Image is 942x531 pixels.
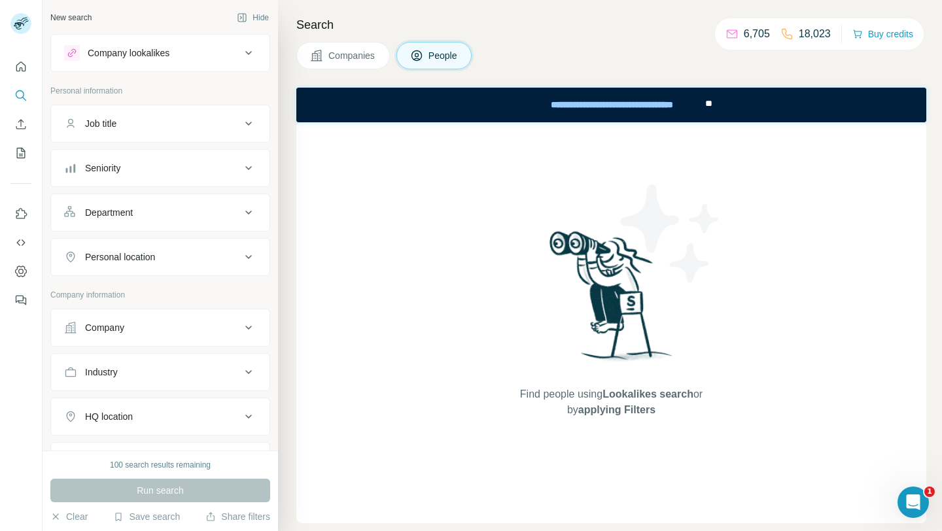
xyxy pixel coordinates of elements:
[85,321,124,334] div: Company
[50,85,270,97] p: Personal information
[51,445,270,477] button: Annual revenue ($)
[506,386,716,418] span: Find people using or by
[51,108,270,139] button: Job title
[799,26,831,42] p: 18,023
[10,202,31,226] button: Use Surfe on LinkedIn
[10,84,31,107] button: Search
[85,250,155,264] div: Personal location
[51,401,270,432] button: HQ location
[88,46,169,60] div: Company lookalikes
[328,49,376,62] span: Companies
[852,25,913,43] button: Buy credits
[50,289,270,301] p: Company information
[85,162,120,175] div: Seniority
[51,152,270,184] button: Seniority
[296,16,926,34] h4: Search
[85,410,133,423] div: HQ location
[85,206,133,219] div: Department
[10,112,31,136] button: Enrich CSV
[10,231,31,254] button: Use Surfe API
[612,175,729,292] img: Surfe Illustration - Stars
[10,55,31,78] button: Quick start
[85,117,116,130] div: Job title
[51,37,270,69] button: Company lookalikes
[113,510,180,523] button: Save search
[578,404,655,415] span: applying Filters
[85,366,118,379] div: Industry
[228,8,278,27] button: Hide
[544,228,680,373] img: Surfe Illustration - Woman searching with binoculars
[428,49,459,62] span: People
[51,312,270,343] button: Company
[51,197,270,228] button: Department
[898,487,929,518] iframe: Intercom live chat
[296,88,926,122] iframe: Banner
[10,288,31,312] button: Feedback
[205,510,270,523] button: Share filters
[10,141,31,165] button: My lists
[50,510,88,523] button: Clear
[602,388,693,400] span: Lookalikes search
[924,487,935,497] span: 1
[744,26,770,42] p: 6,705
[50,12,92,24] div: New search
[51,241,270,273] button: Personal location
[110,459,211,471] div: 100 search results remaining
[10,260,31,283] button: Dashboard
[51,356,270,388] button: Industry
